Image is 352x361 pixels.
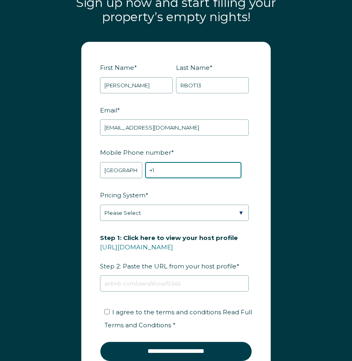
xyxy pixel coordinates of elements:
span: Pricing System [100,189,146,201]
span: Last Name [176,61,210,74]
span: Step 1: Click here to view your host profile [100,231,238,244]
input: airbnb.com/users/show/12345 [100,275,249,292]
span: Email [100,104,117,117]
a: [URL][DOMAIN_NAME] [100,243,173,251]
span: Step 2: Paste the URL from your host profile [100,231,238,272]
input: I agree to the terms and conditions Read Full Terms and Conditions * [104,309,110,314]
span: I agree to the terms and conditions [104,308,252,329]
span: Mobile Phone number [100,146,171,159]
span: First Name [100,61,134,74]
